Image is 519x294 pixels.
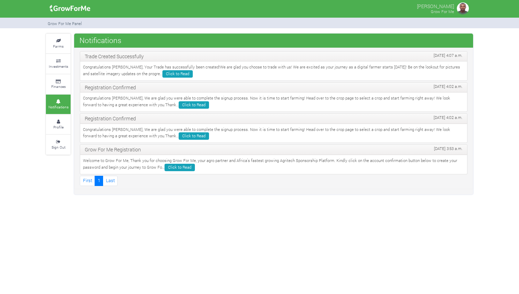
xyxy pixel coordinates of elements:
[85,146,463,153] p: Grow For Me Registration
[47,1,93,16] img: growforme image
[53,125,64,130] small: Profile
[179,101,209,109] a: Click to Read
[85,84,463,91] p: Registration Confirmed
[53,44,64,49] small: Farms
[83,95,464,109] p: Congratulations [PERSON_NAME], We are glad you were able to complete the signup process. Now it i...
[434,84,463,90] span: [DATE] 4:02 a.m.
[456,1,470,16] img: growforme image
[434,53,463,59] span: [DATE] 4:07 a.m.
[83,158,464,171] p: Welcome to Grow For Me, Thank you for choosing Grow For Me, your agro partner and Africa’s fastes...
[46,54,71,73] a: Investments
[95,176,103,186] a: 1
[46,74,71,94] a: Finances
[51,84,66,89] small: Finances
[431,9,454,14] small: Grow For Me
[52,145,65,150] small: Sign Out
[49,64,68,69] small: Investments
[48,21,82,26] small: Grow For Me Panel
[85,115,463,122] p: Registration Confirmed
[80,176,95,186] a: First
[78,33,123,47] span: Notifications
[83,127,464,140] p: Congratulations [PERSON_NAME], We are glad you were able to complete the signup process. Now it i...
[103,176,118,186] a: Last
[434,146,463,152] span: [DATE] 3:53 a.m.
[46,34,71,53] a: Farms
[434,115,463,121] span: [DATE] 4:02 a.m.
[83,64,464,78] p: Congratulations [PERSON_NAME], Your Trade has successfully been created!We are glad you choose to...
[179,132,209,140] a: Click to Read
[417,1,454,10] p: [PERSON_NAME]
[48,104,68,109] small: Notifications
[46,95,71,114] a: Notifications
[85,53,463,60] p: Trade Created Successfully
[165,164,195,171] a: Click to Read
[46,115,71,134] a: Profile
[162,70,193,78] a: Click to Read
[46,135,71,154] a: Sign Out
[80,176,467,186] nav: Page Navigation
